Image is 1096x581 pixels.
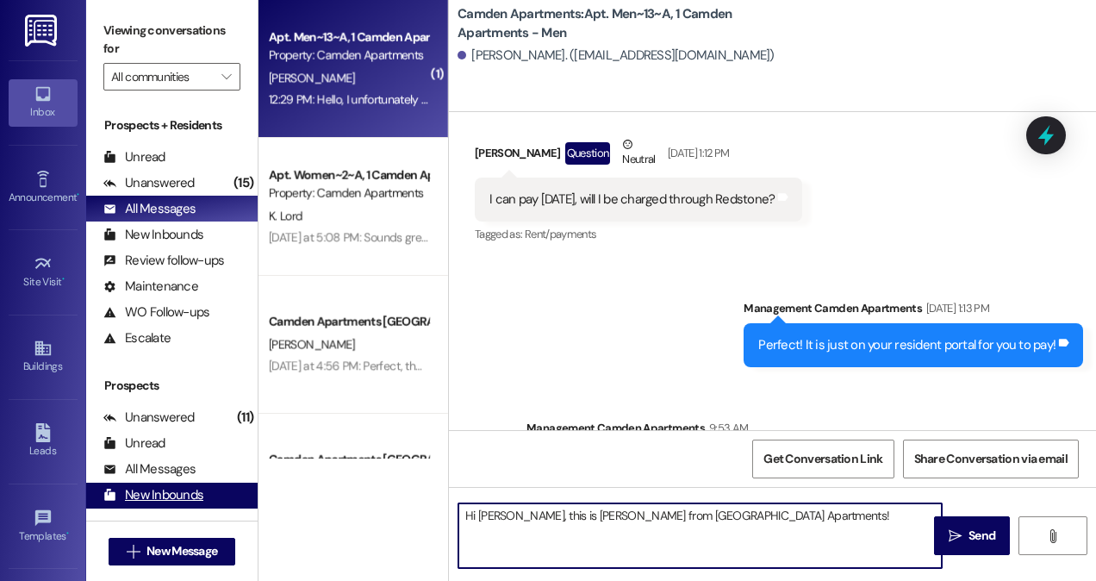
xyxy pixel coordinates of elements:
div: Perfect! It is just on your resident portal for you to pay! [758,336,1056,354]
div: Prospects [86,377,258,395]
div: Question [565,142,611,164]
span: • [66,528,69,540]
div: Property: Camden Apartments [269,184,428,203]
div: WO Follow-ups [103,303,209,322]
div: Neutral [619,135,658,172]
a: Leads [9,418,78,465]
span: Send [968,527,995,545]
span: K. Lord [269,208,302,223]
i:  [221,70,231,84]
div: [DATE] at 5:08 PM: Sounds great! Thank you so much! [269,229,537,245]
span: Rent/payments [525,227,597,241]
div: (11) [233,404,258,431]
div: Maintenance [103,278,198,296]
span: • [77,189,79,201]
a: Inbox [9,79,78,126]
input: All communities [111,63,213,91]
i:  [949,529,962,543]
div: Management Camden Apartments [526,419,1083,443]
div: Unanswered [103,174,195,192]
a: Site Visit • [9,249,78,296]
span: • [62,273,65,285]
div: New Inbounds [103,486,203,504]
div: Management Camden Apartments [744,299,1083,323]
div: Camden Apartments [GEOGRAPHIC_DATA] [269,451,428,469]
b: Camden Apartments: Apt. Men~13~A, 1 Camden Apartments - Men [458,5,802,42]
div: Review follow-ups [103,252,224,270]
a: Buildings [9,334,78,380]
div: Unread [103,434,165,453]
span: [PERSON_NAME] [269,70,355,85]
div: Apt. Men~13~A, 1 Camden Apartments - Men [269,28,428,47]
label: Viewing conversations for [103,17,240,63]
span: Share Conversation via email [914,450,1068,468]
div: All Messages [103,460,196,478]
div: [DATE] at 4:56 PM: Perfect, thank you so much! [269,358,503,373]
button: New Message [109,538,236,565]
span: New Message [146,542,217,560]
span: [PERSON_NAME] [269,336,355,352]
div: Escalate [103,329,171,347]
div: [DATE] 1:12 PM [663,144,730,162]
i:  [127,545,140,559]
button: Share Conversation via email [903,440,1079,478]
button: Get Conversation Link [752,440,894,478]
div: (15) [229,170,258,197]
div: Prospects + Residents [86,116,258,134]
div: [DATE] 1:13 PM [922,299,989,317]
div: All Messages [103,200,196,218]
div: Camden Apartments [GEOGRAPHIC_DATA] [269,313,428,331]
button: Send [934,516,1010,555]
div: I can pay [DATE], will I be charged through Redstone? [489,191,775,209]
div: Unread [103,148,165,166]
div: Apt. Women~2~A, 1 Camden Apartments - Women [269,166,428,184]
div: Tagged as: [475,222,802,247]
textarea: Hi [PERSON_NAME], this is [PERSON_NAME] from [GEOGRAPHIC_DATA] Apartments! [458,503,942,568]
div: 9:53 AM [705,419,748,437]
div: Property: Camden Apartments [269,47,428,65]
div: [PERSON_NAME] [475,135,802,178]
img: ResiDesk Logo [25,15,60,47]
span: Get Conversation Link [763,450,882,468]
a: Templates • [9,503,78,550]
div: [PERSON_NAME]. ([EMAIL_ADDRESS][DOMAIN_NAME]) [458,47,775,65]
i:  [1046,529,1059,543]
div: New Inbounds [103,226,203,244]
div: Unanswered [103,409,195,427]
